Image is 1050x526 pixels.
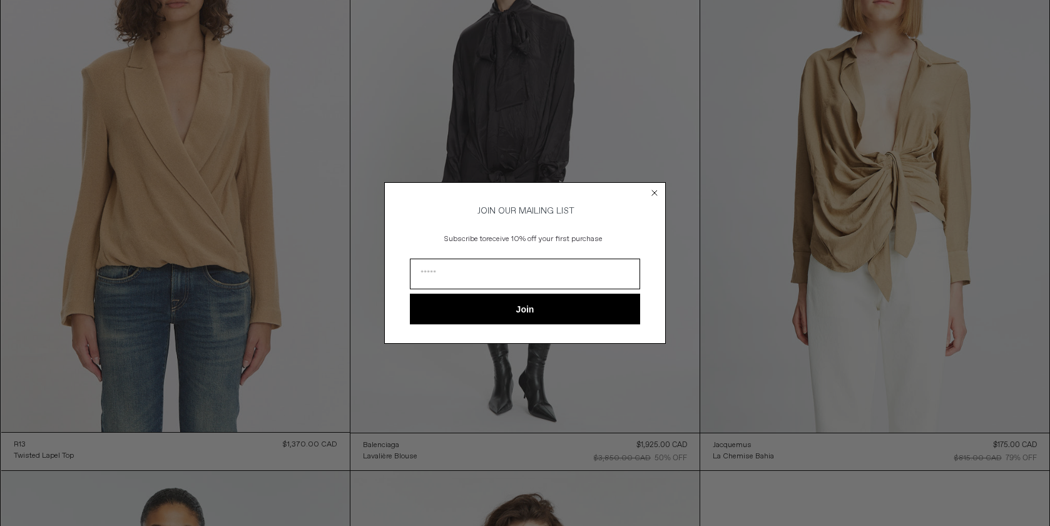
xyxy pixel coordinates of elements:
input: Email [410,259,640,289]
button: Join [410,294,640,324]
button: Close dialog [648,187,661,199]
span: receive 10% off your first purchase [486,234,603,244]
span: Subscribe to [444,234,486,244]
span: JOIN OUR MAILING LIST [476,205,574,217]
